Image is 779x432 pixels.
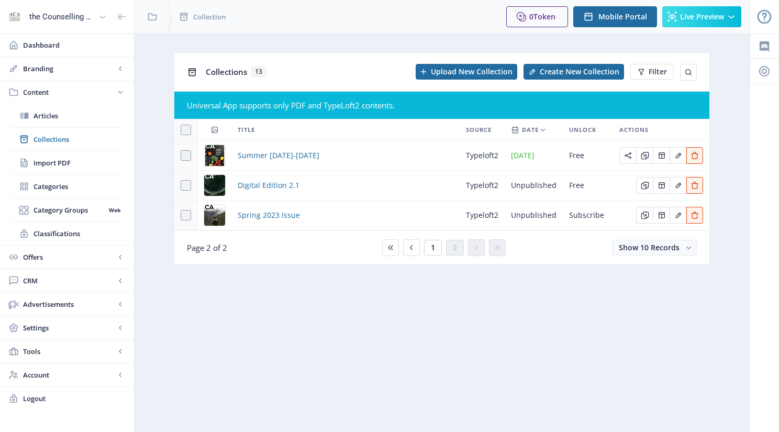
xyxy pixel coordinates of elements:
span: Advertisements [23,299,115,309]
span: Upload New Collection [431,68,513,76]
td: [DATE] [505,141,563,171]
span: Source [466,124,492,136]
img: cover.png [204,205,225,226]
span: 13 [251,67,266,77]
a: Edit page [619,150,636,160]
a: Edit page [636,180,653,190]
button: Show 10 Records [612,240,697,256]
span: Collections [206,67,247,77]
span: Collections [34,134,124,145]
a: Edit page [653,209,670,219]
a: Spring 2023 Issue [238,209,300,221]
span: 2 [453,243,457,252]
span: Title [238,124,255,136]
a: Category GroupsWeb [10,198,124,221]
a: Classifications [10,222,124,245]
a: Edit page [686,209,703,219]
span: Articles [34,110,124,121]
td: typeloft2 [460,201,505,230]
span: Date [522,124,539,136]
span: Dashboard [23,40,126,50]
img: cbd2b295-b998-412b-87a2-d7930f397e1c.jpg [204,145,225,166]
span: 1 [431,243,435,252]
span: Classifications [34,228,124,239]
button: Upload New Collection [416,64,517,80]
span: Content [23,87,115,97]
a: Edit page [653,150,670,160]
a: Edit page [670,209,686,219]
span: Offers [23,252,115,262]
span: Page 2 of 2 [187,242,227,253]
button: Mobile Portal [573,6,657,27]
span: Create New Collection [540,68,619,76]
button: 0Token [506,6,568,27]
span: Live Preview [680,13,724,21]
nb-badge: Web [105,205,124,215]
button: Filter [630,64,674,80]
img: cover.png [204,175,225,196]
span: Logout [23,393,126,404]
span: Branding [23,63,115,74]
div: Universal App supports only PDF and TypeLoft2 contents. [187,100,697,110]
td: Free [563,171,613,201]
span: Show 10 Records [619,242,680,252]
button: Live Preview [662,6,741,27]
span: Unlock [569,124,596,136]
span: CRM [23,275,115,286]
td: Unpublished [505,171,563,201]
a: Categories [10,175,124,198]
img: properties.app_icon.jpeg [6,8,23,25]
button: 1 [424,240,442,256]
a: Digital Edition 2.1 [238,179,299,192]
a: Edit page [653,180,670,190]
a: Edit page [670,180,686,190]
td: Free [563,141,613,171]
span: Category Groups [34,205,105,215]
span: Mobile Portal [598,13,647,21]
a: Import PDF [10,151,124,174]
span: Settings [23,323,115,333]
span: Actions [619,124,649,136]
a: Articles [10,104,124,127]
span: Account [23,370,115,380]
span: Filter [649,68,667,76]
app-collection-view: Collections [174,52,710,265]
span: Collection [193,12,226,22]
td: typeloft2 [460,141,505,171]
span: Import PDF [34,158,124,168]
a: Edit page [636,209,653,219]
a: Edit page [686,180,703,190]
a: Summer [DATE]-[DATE] [238,149,319,162]
button: 2 [446,240,464,256]
td: typeloft2 [460,171,505,201]
td: Subscribe [563,201,613,230]
button: Create New Collection [524,64,624,80]
a: Edit page [686,150,703,160]
span: Categories [34,181,124,192]
a: Edit page [636,150,653,160]
td: Unpublished [505,201,563,230]
a: New page [517,64,624,80]
a: Collections [10,128,124,151]
a: Edit page [670,150,686,160]
span: Tools [23,346,115,357]
div: the Counselling Australia Magazine [29,5,94,28]
span: Token [533,12,555,21]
